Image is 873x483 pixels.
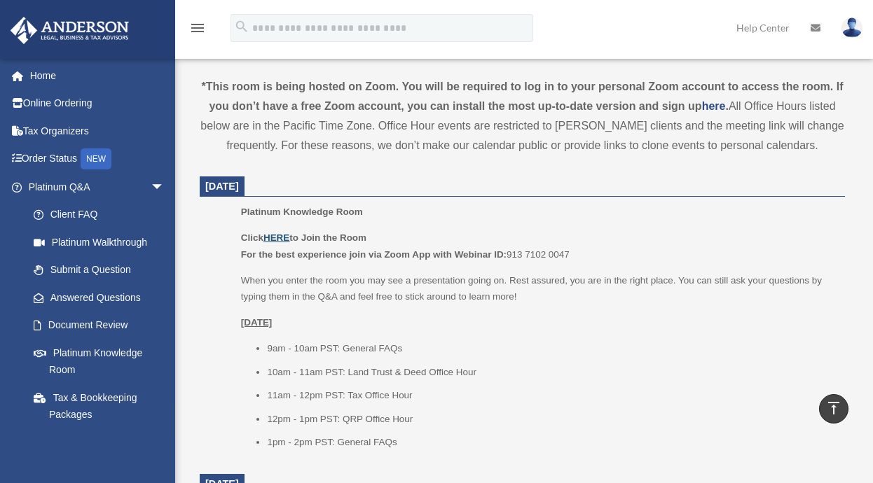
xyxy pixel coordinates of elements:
[819,394,848,423] a: vertical_align_top
[200,77,845,155] div: All Office Hours listed below are in the Pacific Time Zone. Office Hour events are restricted to ...
[241,249,507,260] b: For the best experience join via Zoom App with Webinar ID:
[241,317,273,328] u: [DATE]
[20,256,186,284] a: Submit a Question
[205,181,239,192] span: [DATE]
[10,117,186,145] a: Tax Organizers
[241,232,366,243] b: Click to Join the Room
[267,411,835,428] li: 12pm - 1pm PST: QRP Office Hour
[725,100,728,112] strong: .
[10,62,186,90] a: Home
[267,364,835,381] li: 10am - 11am PST: Land Trust & Deed Office Hour
[10,90,186,118] a: Online Ordering
[20,228,186,256] a: Platinum Walkthrough
[20,201,186,229] a: Client FAQ
[267,387,835,404] li: 11am - 12pm PST: Tax Office Hour
[20,283,186,311] a: Answered Questions
[267,340,835,357] li: 9am - 10am PST: General FAQs
[20,311,186,339] a: Document Review
[10,173,186,201] a: Platinum Q&Aarrow_drop_down
[234,19,249,34] i: search
[841,17,862,38] img: User Pic
[20,428,186,456] a: Land Trust & Deed Forum
[81,148,111,169] div: NEW
[202,80,844,112] strong: *This room is being hosted on Zoom. You will be required to log in to your personal Zoom account ...
[241,206,363,217] span: Platinum Knowledge Room
[241,272,835,305] p: When you enter the room you may see a presentation going on. Rest assured, you are in the right p...
[241,230,835,262] p: 913 7102 0047
[10,145,186,174] a: Order StatusNEW
[189,20,206,36] i: menu
[189,24,206,36] a: menu
[20,384,186,428] a: Tax & Bookkeeping Packages
[702,100,726,112] a: here
[6,17,133,44] img: Anderson Advisors Platinum Portal
[267,434,835,451] li: 1pm - 2pm PST: General FAQs
[263,232,289,243] a: HERE
[825,400,842,416] i: vertical_align_top
[151,173,179,202] span: arrow_drop_down
[20,339,179,384] a: Platinum Knowledge Room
